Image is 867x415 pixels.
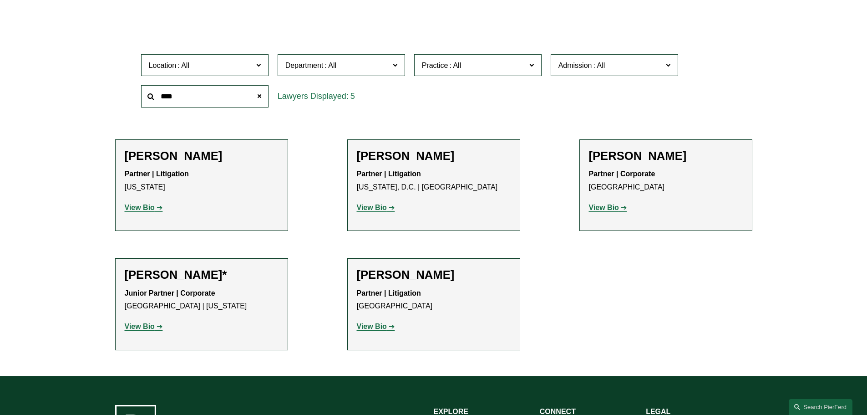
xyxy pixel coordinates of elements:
a: Search this site [789,399,852,415]
a: View Bio [125,204,163,211]
a: View Bio [357,323,395,330]
span: Department [285,61,324,69]
p: [US_STATE], D.C. | [GEOGRAPHIC_DATA] [357,168,511,194]
strong: Partner | Litigation [125,170,189,178]
a: View Bio [125,323,163,330]
span: Location [149,61,177,69]
strong: View Bio [125,204,155,211]
p: [US_STATE] [125,168,279,194]
h2: [PERSON_NAME] [589,149,743,163]
strong: Partner | Litigation [357,170,421,178]
span: Practice [422,61,448,69]
strong: Partner | Litigation [357,289,421,297]
strong: View Bio [589,204,619,211]
strong: View Bio [357,323,387,330]
p: [GEOGRAPHIC_DATA] [589,168,743,194]
p: [GEOGRAPHIC_DATA] [357,287,511,313]
p: [GEOGRAPHIC_DATA] | [US_STATE] [125,287,279,313]
h2: [PERSON_NAME] [125,149,279,163]
h2: [PERSON_NAME] [357,268,511,282]
span: Admission [558,61,592,69]
strong: Partner | Corporate [589,170,655,178]
a: View Bio [589,204,627,211]
h2: [PERSON_NAME] [357,149,511,163]
span: 5 [350,92,355,101]
a: View Bio [357,204,395,211]
strong: Junior Partner | Corporate [125,289,215,297]
h2: [PERSON_NAME]* [125,268,279,282]
strong: View Bio [357,204,387,211]
strong: View Bio [125,323,155,330]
